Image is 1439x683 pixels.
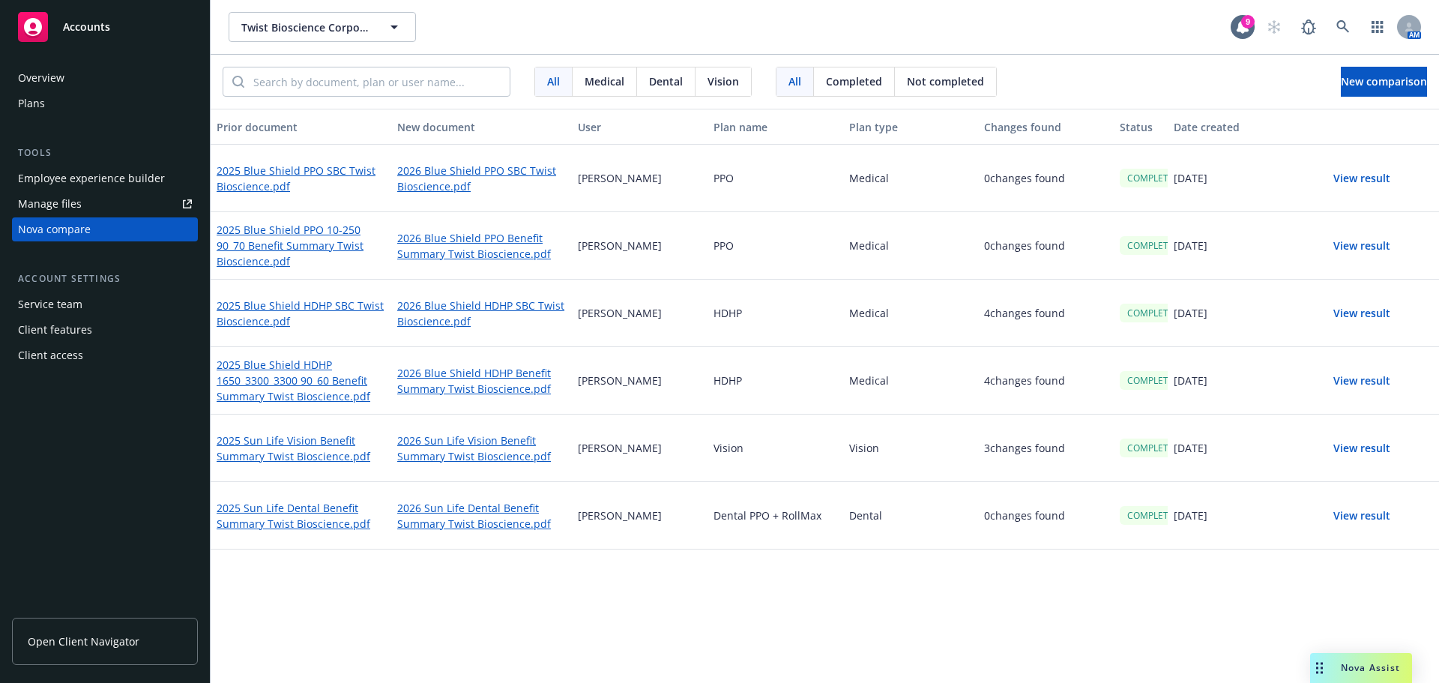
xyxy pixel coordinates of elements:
[28,634,139,649] span: Open Client Navigator
[843,415,979,482] div: Vision
[984,373,1065,388] p: 4 changes found
[12,91,198,115] a: Plans
[217,163,385,194] a: 2025 Blue Shield PPO SBC Twist Bioscience.pdf
[649,73,683,89] span: Dental
[18,343,83,367] div: Client access
[397,298,566,329] a: 2026 Blue Shield HDHP SBC Twist Bioscience.pdf
[708,212,843,280] div: PPO
[18,166,165,190] div: Employee experience builder
[1174,373,1207,388] p: [DATE]
[18,217,91,241] div: Nova compare
[397,163,566,194] a: 2026 Blue Shield PPO SBC Twist Bioscience.pdf
[1341,67,1427,97] button: New comparison
[708,109,843,145] button: Plan name
[217,433,385,464] a: 2025 Sun Life Vision Benefit Summary Twist Bioscience.pdf
[708,280,843,347] div: HDHP
[1120,439,1188,457] div: COMPLETED
[1310,653,1412,683] button: Nova Assist
[232,76,244,88] svg: Search
[397,119,566,135] div: New document
[1174,508,1207,523] p: [DATE]
[18,66,64,90] div: Overview
[12,166,198,190] a: Employee experience builder
[1120,371,1188,390] div: COMPLETED
[578,440,662,456] p: [PERSON_NAME]
[585,73,624,89] span: Medical
[714,119,837,135] div: Plan name
[1174,170,1207,186] p: [DATE]
[708,145,843,212] div: PPO
[984,238,1065,253] p: 0 changes found
[578,170,662,186] p: [PERSON_NAME]
[12,292,198,316] a: Service team
[1341,661,1400,674] span: Nova Assist
[18,192,82,216] div: Manage files
[843,145,979,212] div: Medical
[843,482,979,550] div: Dental
[708,482,843,550] div: Dental PPO + RollMax
[572,109,708,145] button: User
[244,67,510,96] input: Search by document, plan or user name...
[984,305,1065,321] p: 4 changes found
[984,119,1108,135] div: Changes found
[397,230,566,262] a: 2026 Blue Shield PPO Benefit Summary Twist Bioscience.pdf
[12,343,198,367] a: Client access
[217,357,385,404] a: 2025 Blue Shield HDHP 1650_3300_3300 90_60 Benefit Summary Twist Bioscience.pdf
[1259,12,1289,42] a: Start snowing
[1174,119,1297,135] div: Date created
[1174,305,1207,321] p: [DATE]
[1174,440,1207,456] p: [DATE]
[1120,119,1162,135] div: Status
[1310,653,1329,683] div: Drag to move
[63,21,110,33] span: Accounts
[12,66,198,90] a: Overview
[849,119,973,135] div: Plan type
[1241,15,1255,28] div: 9
[978,109,1114,145] button: Changes found
[843,347,979,415] div: Medical
[217,500,385,532] a: 2025 Sun Life Dental Benefit Summary Twist Bioscience.pdf
[1341,74,1427,88] span: New comparison
[217,298,385,329] a: 2025 Blue Shield HDHP SBC Twist Bioscience.pdf
[708,347,843,415] div: HDHP
[12,192,198,216] a: Manage files
[397,365,566,397] a: 2026 Blue Shield HDHP Benefit Summary Twist Bioscience.pdf
[1309,231,1414,261] button: View result
[391,109,572,145] button: New document
[12,145,198,160] div: Tools
[1309,433,1414,463] button: View result
[578,373,662,388] p: [PERSON_NAME]
[578,508,662,523] p: [PERSON_NAME]
[12,318,198,342] a: Client features
[217,119,385,135] div: Prior document
[843,280,979,347] div: Medical
[1120,169,1188,187] div: COMPLETED
[12,217,198,241] a: Nova compare
[1168,109,1303,145] button: Date created
[229,12,416,42] button: Twist Bioscience Corporation
[241,19,371,35] span: Twist Bioscience Corporation
[547,73,560,89] span: All
[984,170,1065,186] p: 0 changes found
[1309,501,1414,531] button: View result
[397,433,566,464] a: 2026 Sun Life Vision Benefit Summary Twist Bioscience.pdf
[18,292,82,316] div: Service team
[843,212,979,280] div: Medical
[1174,238,1207,253] p: [DATE]
[1294,12,1324,42] a: Report a Bug
[578,238,662,253] p: [PERSON_NAME]
[984,440,1065,456] p: 3 changes found
[1309,366,1414,396] button: View result
[18,91,45,115] div: Plans
[1120,506,1188,525] div: COMPLETED
[1363,12,1393,42] a: Switch app
[578,119,702,135] div: User
[397,500,566,532] a: 2026 Sun Life Dental Benefit Summary Twist Bioscience.pdf
[578,305,662,321] p: [PERSON_NAME]
[1120,304,1188,322] div: COMPLETED
[1114,109,1168,145] button: Status
[211,109,391,145] button: Prior document
[1120,236,1188,255] div: COMPLETED
[788,73,801,89] span: All
[984,508,1065,523] p: 0 changes found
